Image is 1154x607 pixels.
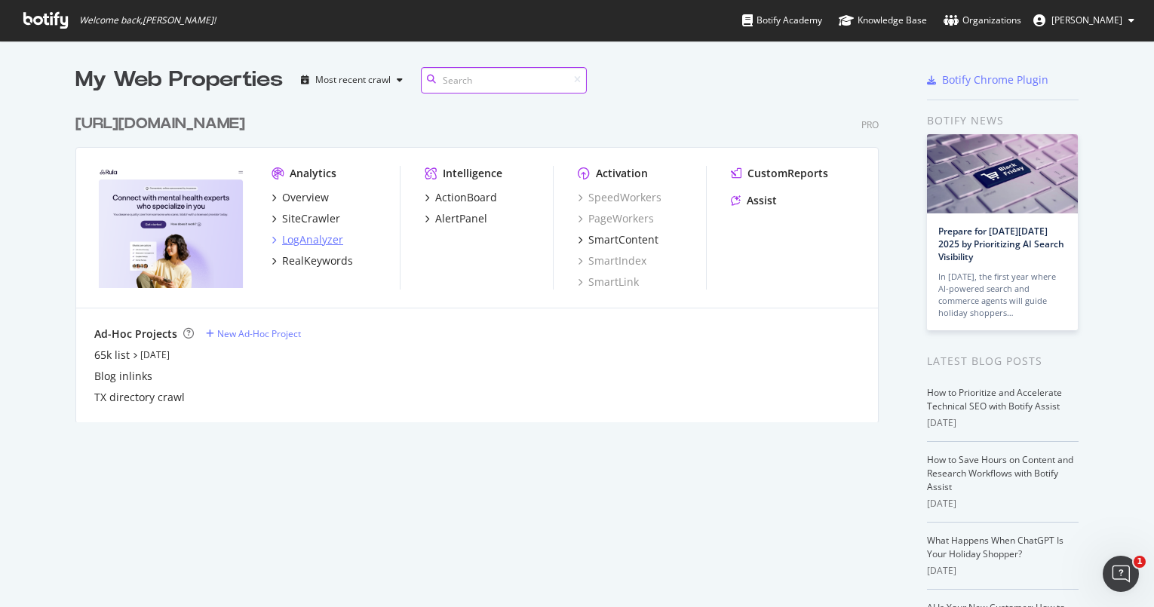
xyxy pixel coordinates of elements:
div: Pro [861,118,879,131]
a: [URL][DOMAIN_NAME] [75,113,251,135]
a: TX directory crawl [94,390,185,405]
a: New Ad-Hoc Project [206,327,301,340]
div: Activation [596,166,648,181]
a: ActionBoard [425,190,497,205]
div: Knowledge Base [839,13,927,28]
div: My Web Properties [75,65,283,95]
div: CustomReports [747,166,828,181]
div: [DATE] [927,564,1079,578]
div: Overview [282,190,329,205]
input: Search [421,67,587,94]
div: Botify Chrome Plugin [942,72,1048,87]
div: AlertPanel [435,211,487,226]
a: Overview [272,190,329,205]
div: Ad-Hoc Projects [94,326,177,342]
iframe: Intercom live chat [1103,556,1139,592]
div: New Ad-Hoc Project [217,327,301,340]
a: Assist [731,193,777,208]
span: Welcome back, [PERSON_NAME] ! [79,14,216,26]
a: What Happens When ChatGPT Is Your Holiday Shopper? [927,534,1063,560]
div: Assist [747,193,777,208]
div: grid [75,95,891,422]
a: SiteCrawler [272,211,340,226]
a: Prepare for [DATE][DATE] 2025 by Prioritizing AI Search Visibility [938,225,1064,263]
button: Most recent crawl [295,68,409,92]
div: LogAnalyzer [282,232,343,247]
div: Botify news [927,112,1079,129]
a: SmartIndex [578,253,646,268]
a: 65k list [94,348,130,363]
div: Analytics [290,166,336,181]
a: CustomReports [731,166,828,181]
a: Blog inlinks [94,369,152,384]
a: SpeedWorkers [578,190,661,205]
div: Intelligence [443,166,502,181]
a: PageWorkers [578,211,654,226]
div: [DATE] [927,416,1079,430]
img: https://www.rula.com/ [94,166,247,288]
a: AlertPanel [425,211,487,226]
span: Nick Schurk [1051,14,1122,26]
a: Botify Chrome Plugin [927,72,1048,87]
div: Most recent crawl [315,75,391,84]
div: In [DATE], the first year where AI-powered search and commerce agents will guide holiday shoppers… [938,271,1067,319]
div: Organizations [944,13,1021,28]
a: [DATE] [140,348,170,361]
a: SmartLink [578,274,639,290]
div: Botify Academy [742,13,822,28]
a: LogAnalyzer [272,232,343,247]
div: [URL][DOMAIN_NAME] [75,113,245,135]
div: [DATE] [927,497,1079,510]
div: RealKeywords [282,253,353,268]
a: How to Save Hours on Content and Research Workflows with Botify Assist [927,453,1073,493]
a: RealKeywords [272,253,353,268]
div: Latest Blog Posts [927,353,1079,369]
div: SiteCrawler [282,211,340,226]
div: ActionBoard [435,190,497,205]
a: SmartContent [578,232,658,247]
span: 1 [1134,556,1146,568]
a: How to Prioritize and Accelerate Technical SEO with Botify Assist [927,386,1062,412]
img: Prepare for Black Friday 2025 by Prioritizing AI Search Visibility [927,134,1078,213]
div: SmartContent [588,232,658,247]
button: [PERSON_NAME] [1021,8,1146,32]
